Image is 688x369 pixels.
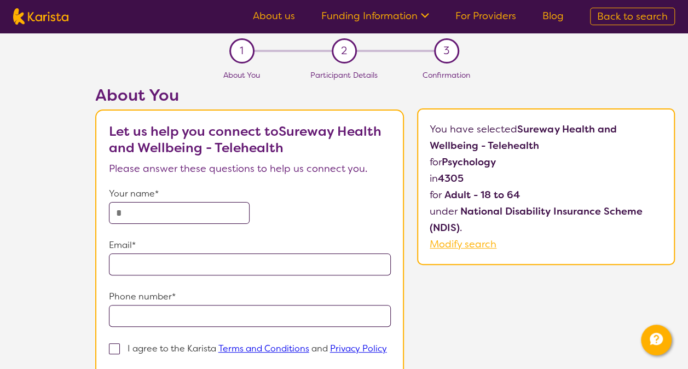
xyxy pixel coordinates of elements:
[443,43,449,59] span: 3
[109,289,391,305] p: Phone number*
[430,121,662,252] p: You have selected
[444,188,520,201] b: Adult - 18 to 64
[330,343,387,354] a: Privacy Policy
[218,343,309,354] a: Terms and Conditions
[423,70,470,80] span: Confirmation
[223,70,260,80] span: About You
[13,8,68,25] img: Karista logo
[109,160,391,177] p: Please answer these questions to help us connect you.
[430,238,496,251] a: Modify search
[641,325,672,355] button: Channel Menu
[430,205,642,234] b: National Disability Insurance Scheme (NDIS)
[590,8,675,25] a: Back to search
[542,9,564,22] a: Blog
[430,154,662,170] p: for
[455,9,516,22] a: For Providers
[597,10,668,23] span: Back to search
[95,85,404,105] h2: About You
[438,172,464,185] b: 4305
[240,43,244,59] span: 1
[128,343,387,354] p: I agree to the Karista and
[253,9,295,22] a: About us
[430,170,662,187] p: in
[109,186,391,202] p: Your name*
[109,237,391,253] p: Email*
[430,203,662,236] p: under .
[321,9,429,22] a: Funding Information
[341,43,347,59] span: 2
[109,123,381,157] b: Let us help you connect to Sureway Health and Wellbeing - Telehealth
[430,123,616,152] b: Sureway Health and Wellbeing - Telehealth
[442,155,496,169] b: Psychology
[430,187,662,203] p: for
[310,70,378,80] span: Participant Details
